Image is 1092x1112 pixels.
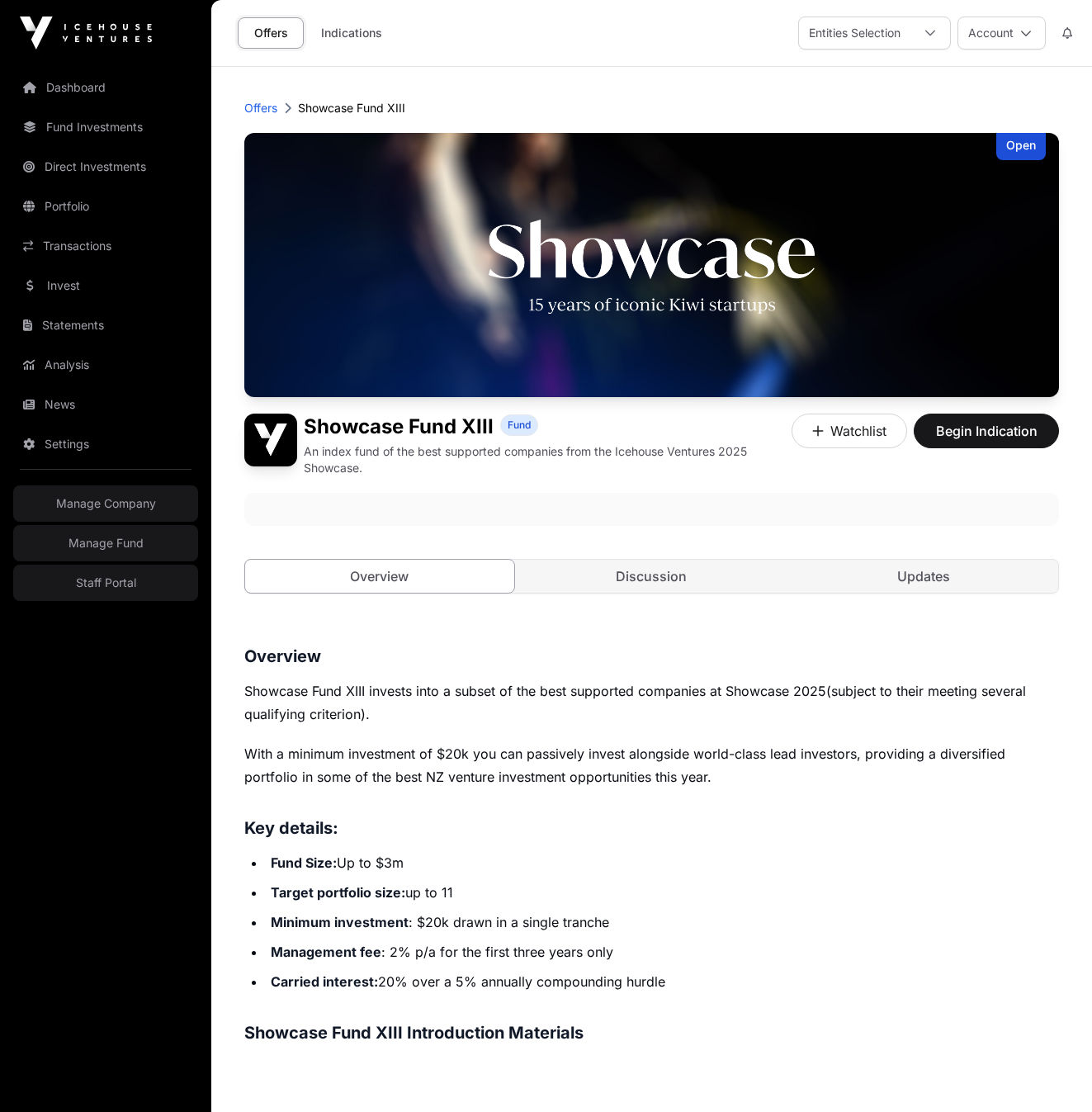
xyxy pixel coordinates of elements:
[13,109,198,145] a: Fund Investments
[914,430,1059,447] a: Begin Indication
[244,679,1059,726] p: (subject to their meeting several qualifying criterion).
[266,940,1059,963] li: : 2% p/a for the first three years only
[244,414,297,466] img: Showcase Fund XIII
[266,911,1059,934] li: : $20k drawn in a single tranche
[13,525,198,561] a: Manage Fund
[518,560,787,593] a: Discussion
[13,149,198,185] a: Direct Investments
[310,17,393,49] a: Indications
[792,414,907,448] button: Watchlist
[13,347,198,383] a: Analysis
[244,559,515,594] a: Overview
[266,851,1059,874] li: Up to $3m
[996,133,1046,160] div: Open
[245,560,1058,593] nav: Tabs
[244,683,826,699] span: Showcase Fund XIII invests into a subset of the best supported companies at Showcase 2025
[13,228,198,264] a: Transactions
[244,133,1059,397] img: Showcase Fund XIII
[13,188,198,225] a: Portfolio
[271,944,381,960] strong: Management fee
[266,970,1059,993] li: 20% over a 5% annually compounding hurdle
[266,881,1059,904] li: up to 11
[934,421,1038,441] span: Begin Indication
[20,17,152,50] img: Icehouse Ventures Logo
[13,307,198,343] a: Statements
[304,414,494,440] h1: Showcase Fund XIII
[238,17,304,49] a: Offers
[271,914,409,930] strong: Minimum investment
[298,100,405,116] p: Showcase Fund XIII
[13,485,198,522] a: Manage Company
[244,1020,1059,1046] h3: Showcase Fund XIII Introduction Materials
[13,426,198,462] a: Settings
[271,854,337,871] strong: Fund Size:
[244,742,1059,788] p: With a minimum investment of $20k you can passively invest alongside world-class lead investors, ...
[271,884,405,901] strong: Target portfolio size:
[271,973,378,990] strong: Carried interest:
[914,414,1059,448] button: Begin Indication
[13,386,198,423] a: News
[244,815,1059,841] h3: Key details:
[789,560,1058,593] a: Updates
[799,17,910,49] div: Entities Selection
[13,565,198,601] a: Staff Portal
[957,17,1046,50] button: Account
[13,267,198,304] a: Invest
[13,69,198,106] a: Dashboard
[304,443,792,476] p: An index fund of the best supported companies from the Icehouse Ventures 2025 Showcase.
[244,643,1059,670] h3: Overview
[508,419,531,432] span: Fund
[244,100,277,116] a: Offers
